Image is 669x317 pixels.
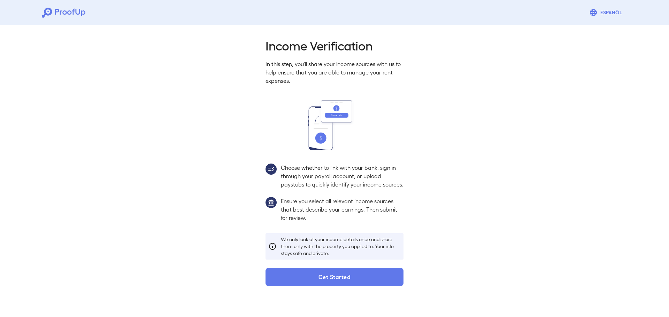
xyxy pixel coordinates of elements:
[308,100,361,150] img: transfer_money.svg
[266,38,403,53] h2: Income Verification
[281,164,403,189] p: Choose whether to link with your bank, sign in through your payroll account, or upload paystubs t...
[281,236,401,257] p: We only look at your income details once and share them only with the property you applied to. Yo...
[266,164,277,175] img: group2.svg
[281,197,403,222] p: Ensure you select all relevant income sources that best describe your earnings. Then submit for r...
[266,60,403,85] p: In this step, you'll share your income sources with us to help ensure that you are able to manage...
[266,268,403,286] button: Get Started
[266,197,277,208] img: group1.svg
[586,6,627,19] button: Espanõl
